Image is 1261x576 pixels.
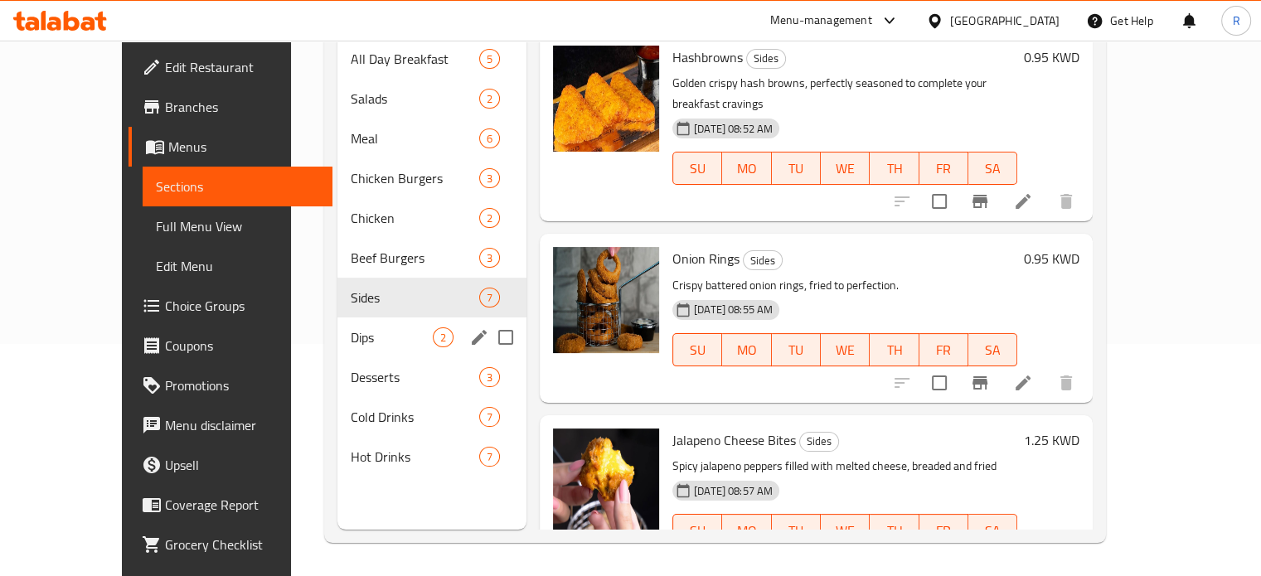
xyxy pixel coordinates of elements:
button: WE [821,152,870,185]
div: Hot Drinks [351,447,479,467]
div: items [479,447,500,467]
span: 6 [480,131,499,147]
button: SA [968,514,1017,547]
span: 2 [434,330,453,346]
h6: 1.25 KWD [1024,428,1079,452]
span: 2 [480,91,499,107]
span: Sections [156,177,319,196]
div: Salads [351,89,479,109]
span: R [1232,12,1239,30]
span: Chicken Burgers [351,168,479,188]
span: Full Menu View [156,216,319,236]
div: Chicken2 [337,198,526,238]
div: [GEOGRAPHIC_DATA] [950,12,1060,30]
div: Sides [351,288,479,307]
span: SA [975,338,1011,362]
nav: Menu sections [337,32,526,483]
span: Cold Drinks [351,407,479,427]
a: Coverage Report [129,485,332,525]
button: MO [722,152,771,185]
button: FR [919,514,968,547]
button: Branch-specific-item [960,363,1000,403]
button: SU [672,514,722,547]
a: Edit menu item [1013,191,1033,211]
button: SA [968,333,1017,366]
span: MO [729,157,764,181]
span: 7 [480,290,499,306]
span: Sides [747,49,785,68]
p: Spicy jalapeno peppers filled with melted cheese, breaded and fried [672,456,1017,477]
span: Chicken [351,208,479,228]
span: TU [778,519,814,543]
span: 3 [480,171,499,186]
button: TH [870,333,919,366]
a: Sections [143,167,332,206]
span: MO [729,519,764,543]
button: TH [870,514,919,547]
a: Coupons [129,326,332,365]
div: Cold Drinks7 [337,397,526,437]
span: WE [827,157,863,181]
span: Sides [744,251,782,270]
button: Branch-specific-item [960,182,1000,221]
span: SU [680,157,715,181]
span: Grocery Checklist [165,535,319,554]
div: items [479,89,500,109]
div: items [479,49,500,69]
div: items [433,327,453,347]
div: Desserts3 [337,357,526,397]
a: Edit menu item [1013,373,1033,393]
button: SU [672,152,722,185]
span: Onion Rings [672,246,740,271]
span: Promotions [165,375,319,395]
div: items [479,367,500,387]
div: Menu-management [770,11,872,31]
button: WE [821,333,870,366]
span: FR [926,157,962,181]
span: WE [827,519,863,543]
div: Sides [746,49,786,69]
span: Select to update [922,365,957,400]
span: Menu disclaimer [165,415,319,435]
span: 5 [480,51,499,67]
button: MO [722,333,771,366]
img: Jalapeno Cheese Bites [553,428,659,535]
button: delete [1046,363,1086,403]
span: Sides [800,432,838,451]
a: Edit Restaurant [129,47,332,87]
a: Menu disclaimer [129,405,332,445]
button: SU [672,333,722,366]
div: items [479,288,500,307]
span: Desserts [351,367,479,387]
span: Select to update [922,184,957,219]
button: TU [772,333,821,366]
p: Crispy battered onion rings, fried to perfection. [672,275,1017,296]
span: Menus [168,137,319,157]
span: Beef Burgers [351,248,479,268]
a: Menus [129,127,332,167]
button: TU [772,152,821,185]
span: Meal [351,128,479,148]
span: 3 [480,370,499,385]
span: Choice Groups [165,296,319,316]
div: Salads2 [337,79,526,119]
span: Dips [351,327,433,347]
span: Edit Menu [156,256,319,276]
div: All Day Breakfast [351,49,479,69]
span: SA [975,157,1011,181]
div: Chicken Burgers3 [337,158,526,198]
img: Hashbrowns [553,46,659,152]
div: items [479,407,500,427]
span: Edit Restaurant [165,57,319,77]
a: Upsell [129,445,332,485]
span: TH [876,157,912,181]
button: WE [821,514,870,547]
span: TH [876,519,912,543]
div: Sides [799,432,839,452]
span: Coverage Report [165,495,319,515]
div: Meal6 [337,119,526,158]
span: [DATE] 08:57 AM [687,483,779,499]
